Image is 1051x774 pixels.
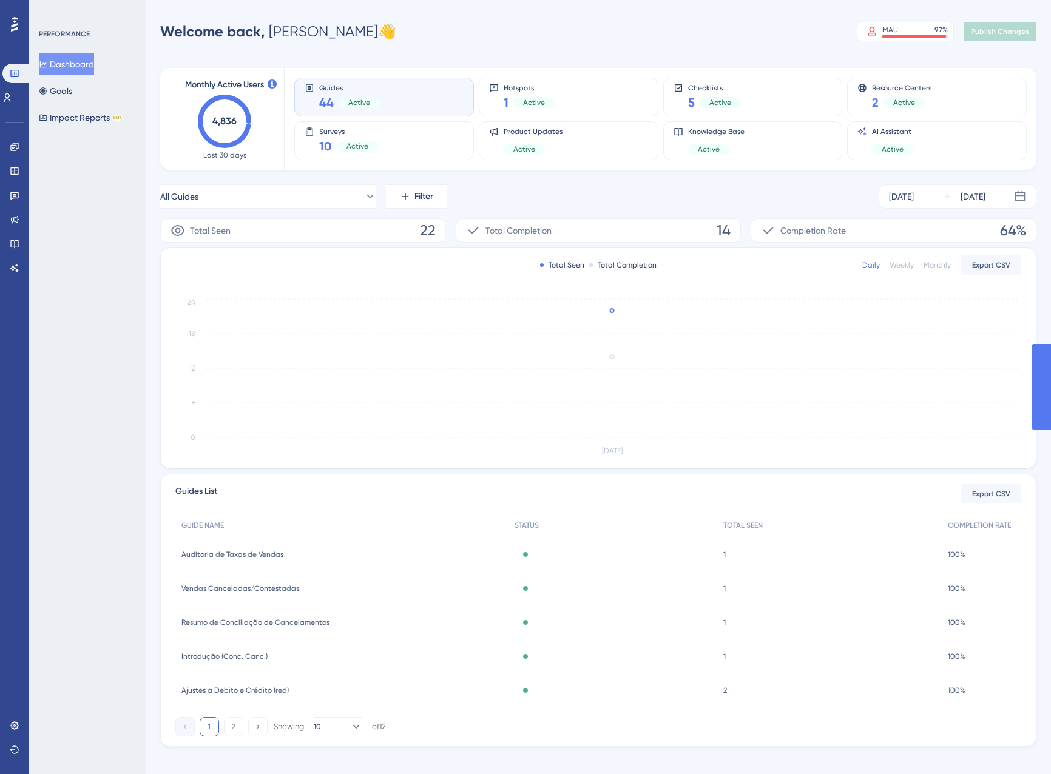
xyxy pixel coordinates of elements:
[504,83,555,92] span: Hotspots
[723,550,726,559] span: 1
[890,260,914,270] div: Weekly
[181,584,299,593] span: Vendas Canceladas/Contestadas
[185,78,264,92] span: Monthly Active Users
[688,94,695,111] span: 5
[961,484,1021,503] button: Export CSV
[862,260,880,270] div: Daily
[414,189,433,204] span: Filter
[191,433,195,442] tspan: 0
[175,484,217,503] span: Guides List
[948,685,965,695] span: 100%
[485,223,552,238] span: Total Completion
[203,150,246,160] span: Last 30 days
[709,98,731,107] span: Active
[723,618,726,627] span: 1
[780,223,846,238] span: Completion Rate
[39,80,72,102] button: Goals
[964,22,1036,41] button: Publish Changes
[160,189,198,204] span: All Guides
[602,446,623,455] tspan: [DATE]
[319,138,332,155] span: 10
[872,94,879,111] span: 2
[1000,726,1036,762] iframe: UserGuiding AI Assistant Launcher
[961,189,985,204] div: [DATE]
[889,189,914,204] div: [DATE]
[504,94,509,111] span: 1
[39,107,123,129] button: Impact ReportsBETA
[948,651,965,661] span: 100%
[181,550,283,559] span: Auditoria de Taxas de Vendas
[314,722,321,732] span: 10
[948,520,1011,530] span: COMPLETION RATE
[181,685,289,695] span: Ajustes a Debito e Crédito (red)
[39,53,94,75] button: Dashboard
[181,618,329,627] span: Resumo de Conciliação de Cancelamentos
[319,94,334,111] span: 44
[212,115,237,127] text: 4,836
[948,584,965,593] span: 100%
[698,144,720,154] span: Active
[346,141,368,151] span: Active
[948,550,965,559] span: 100%
[924,260,951,270] div: Monthly
[372,721,386,732] div: of 12
[523,98,545,107] span: Active
[192,399,195,407] tspan: 6
[961,255,1021,275] button: Export CSV
[882,144,904,154] span: Active
[934,25,948,35] div: 97 %
[972,489,1010,499] span: Export CSV
[540,260,584,270] div: Total Seen
[513,144,535,154] span: Active
[160,22,265,40] span: Welcome back,
[39,29,90,39] div: PERFORMANCE
[348,98,370,107] span: Active
[723,651,726,661] span: 1
[420,221,436,240] span: 22
[189,329,195,338] tspan: 18
[188,298,195,306] tspan: 24
[200,717,219,736] button: 1
[688,127,745,136] span: Knowledge Base
[224,717,243,736] button: 2
[882,25,898,35] div: MAU
[181,520,224,530] span: GUIDE NAME
[723,520,763,530] span: TOTAL SEEN
[190,223,231,238] span: Total Seen
[189,364,195,372] tspan: 12
[181,651,268,661] span: Introdução (Conc. Canc.)
[314,717,362,736] button: 10
[160,22,396,41] div: [PERSON_NAME] 👋
[1000,221,1026,240] span: 64%
[319,127,378,135] span: Surveys
[112,115,123,121] div: BETA
[386,184,447,209] button: Filter
[872,83,931,92] span: Resource Centers
[274,721,304,732] div: Showing
[515,520,539,530] span: STATUS
[723,584,726,593] span: 1
[972,260,1010,270] span: Export CSV
[589,260,657,270] div: Total Completion
[893,98,915,107] span: Active
[723,685,727,695] span: 2
[872,127,913,136] span: AI Assistant
[971,27,1029,36] span: Publish Changes
[160,184,376,209] button: All Guides
[717,221,731,240] span: 14
[319,83,380,92] span: Guides
[948,618,965,627] span: 100%
[504,127,563,136] span: Product Updates
[688,83,741,92] span: Checklists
